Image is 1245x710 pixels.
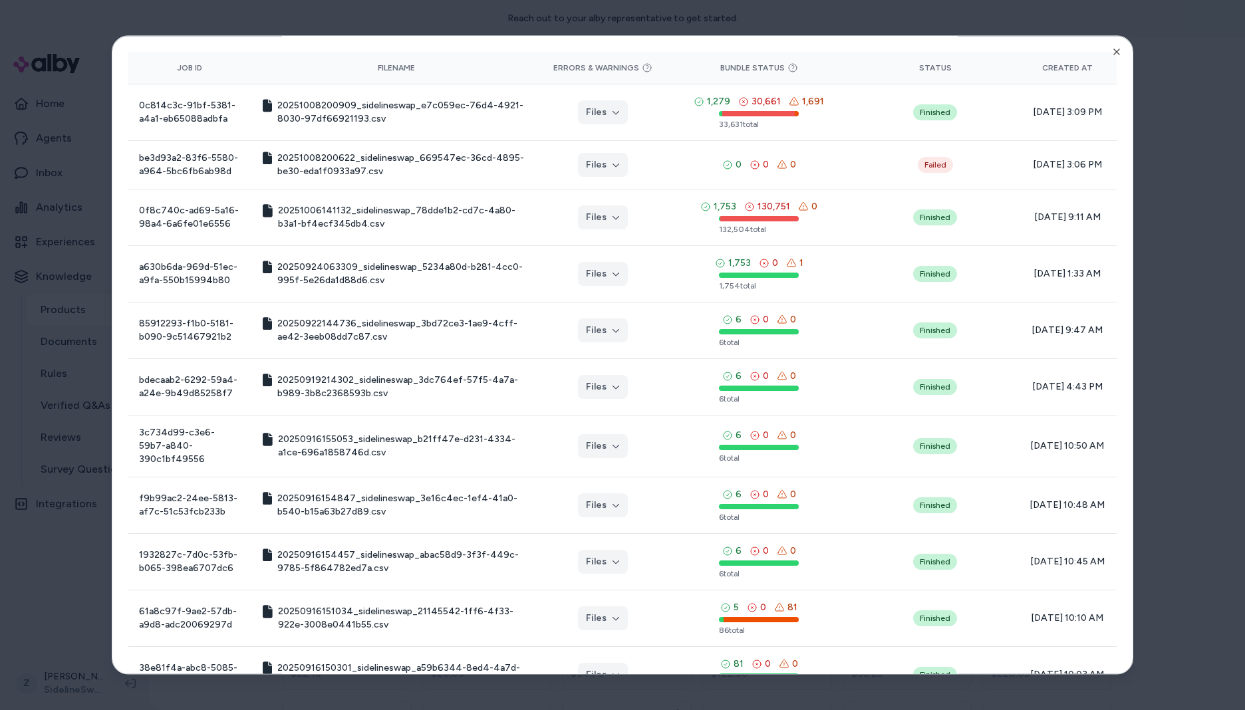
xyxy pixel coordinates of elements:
button: Files [578,262,628,286]
div: Finished [913,610,957,626]
span: 1,753 [728,257,751,270]
span: [DATE] 4:43 PM [1028,380,1106,394]
td: f9b99ac2-24ee-5813-af7c-51c53fcb233b [128,477,252,533]
span: 6 [736,370,742,383]
div: 1,754 total [719,281,799,291]
span: 6 [736,429,742,442]
div: 132,504 total [719,224,799,235]
button: Files [578,663,628,687]
button: Files [578,434,628,458]
td: bdecaab2-6292-59a4-a24e-9b49d85258f7 [128,358,252,415]
div: Finished [913,104,957,120]
span: 6 [736,488,742,501]
span: 81 [734,657,744,671]
button: Failed [918,157,953,173]
div: 6 total [719,568,799,579]
span: 0 [811,200,817,213]
button: 20250916150301_sidelineswap_a59b6344-8ed4-4a7d-ae6a-392bf144ec55.csv [263,661,531,688]
button: 20250924063309_sidelineswap_5234a80d-b281-4cc0-995f-5e26da1d88d6.csv [263,261,531,287]
span: 0 [790,158,796,172]
button: Files [578,318,628,342]
div: Finished [913,266,957,282]
span: 20251008200622_sidelineswap_669547ec-36cd-4895-be30-eda1f0933a97.csv [277,152,531,178]
button: 20250916155053_sidelineswap_b21ff47e-d231-4334-a1ce-696a1858746d.csv [263,433,531,459]
button: 20250916154847_sidelineswap_3e16c4ec-1ef4-41a0-b540-b15a63b27d89.csv [263,492,531,519]
td: be3d93a2-83f6-5580-a964-5bc6fb6ab98d [128,140,252,189]
button: Files [578,205,628,229]
span: 0 [763,544,769,558]
div: 6 total [719,394,799,404]
div: Finished [913,667,957,683]
span: 0 [792,657,798,671]
button: 20251006141132_sidelineswap_78dde1b2-cd7c-4a80-b3a1-bf4ecf345db4.csv [263,204,531,231]
span: [DATE] 10:03 AM [1028,668,1106,681]
button: 20250916154457_sidelineswap_abac58d9-3f3f-449c-9785-5f864782ed7a.csv [263,548,531,575]
button: Files [578,606,628,630]
span: 0 [772,257,778,270]
span: 0 [790,370,796,383]
span: [DATE] 10:48 AM [1028,499,1106,512]
span: 0 [763,313,769,326]
span: 1,279 [707,95,730,108]
div: Finished [913,438,957,454]
span: 20250916151034_sidelineswap_21145542-1ff6-4f33-922e-3008e0441b55.csv [278,605,531,632]
span: 0 [790,429,796,442]
span: 0 [790,313,796,326]
span: 1,753 [714,200,736,213]
span: [DATE] 3:09 PM [1028,106,1106,119]
div: Filename [263,62,531,73]
span: 6 [736,544,742,558]
span: [DATE] 10:50 AM [1028,439,1106,453]
button: Files [578,550,628,574]
button: Errors & Warnings [553,62,652,73]
td: 38e81f4a-abc8-5085-a7b3-bd958bc55322 [128,646,252,703]
span: 5 [734,601,739,614]
span: [DATE] 9:11 AM [1028,211,1106,224]
span: 0 [736,158,742,172]
span: 0 [760,601,766,614]
span: 1 [799,257,803,270]
span: [DATE] 10:10 AM [1028,612,1106,625]
div: Finished [913,322,957,338]
span: [DATE] 1:33 AM [1028,267,1106,281]
span: 0 [790,544,796,558]
button: 20251008200909_sidelineswap_e7c059ec-76d4-4921-8030-97df66921193.csv [263,99,531,126]
span: 81 [787,601,797,614]
span: 20250916154847_sidelineswap_3e16c4ec-1ef4-41a0-b540-b15a63b27d89.csv [277,492,531,519]
div: Finished [913,209,957,225]
span: 20250922144736_sidelineswap_3bd72ce3-1ae9-4cff-ae42-3eeb08dd7c87.csv [277,317,531,344]
span: 1,691 [802,95,824,108]
button: 20250919214302_sidelineswap_3dc764ef-57f5-4a7a-b989-3b8c2368593b.csv [263,374,531,400]
div: Finished [913,554,957,570]
span: 0 [765,657,771,671]
span: [DATE] 3:06 PM [1028,158,1106,172]
span: 0 [790,488,796,501]
button: 20250916151034_sidelineswap_21145542-1ff6-4f33-922e-3008e0441b55.csv [263,605,531,632]
button: Files [578,100,628,124]
span: 20250916155053_sidelineswap_b21ff47e-d231-4334-a1ce-696a1858746d.csv [278,433,531,459]
div: Status [863,62,1007,73]
span: [DATE] 10:45 AM [1028,555,1106,568]
td: 0f8c740c-ad69-5a16-98a4-6a6fe01e6556 [128,189,252,245]
div: Created At [1028,62,1106,73]
span: 30,661 [752,95,781,108]
button: Files [578,493,628,517]
button: Files [578,153,628,177]
td: a630b6da-969d-51ec-a9fa-550b15994b80 [128,245,252,302]
button: 20251008200622_sidelineswap_669547ec-36cd-4895-be30-eda1f0933a97.csv [263,152,531,178]
span: 20251006141132_sidelineswap_78dde1b2-cd7c-4a80-b3a1-bf4ecf345db4.csv [278,204,531,231]
td: 3c734d99-c3e6-59b7-a840-390c1bf49556 [128,415,252,477]
button: Files [578,375,628,399]
span: 20250919214302_sidelineswap_3dc764ef-57f5-4a7a-b989-3b8c2368593b.csv [277,374,531,400]
div: 6 total [719,512,799,523]
span: 0 [763,158,769,172]
span: 0 [763,429,769,442]
td: 61a8c97f-9ae2-57db-a9d8-adc20069297d [128,590,252,646]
